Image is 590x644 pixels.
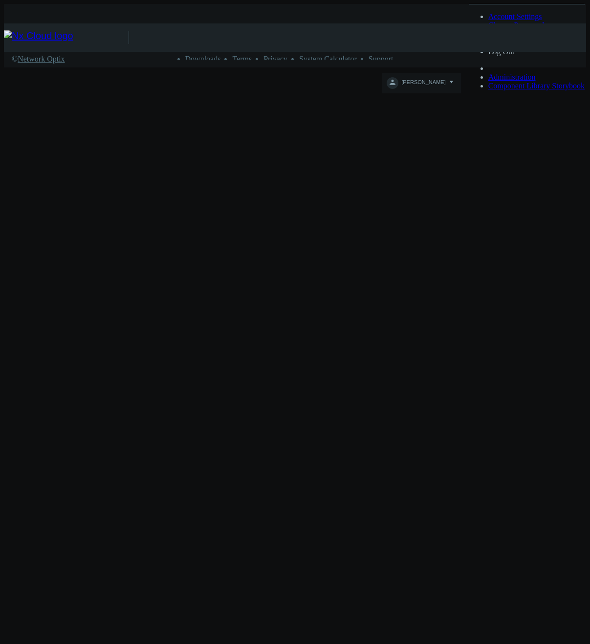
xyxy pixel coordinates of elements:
a: ©Network Optix [12,55,65,64]
a: System Calculator [299,55,357,63]
button: [PERSON_NAME] [382,73,460,93]
a: Privacy [263,55,287,63]
a: Downloads [185,55,221,63]
a: Support [369,55,393,63]
a: Component Library Storybook [488,82,585,90]
img: Nx Cloud logo [4,30,129,45]
span: Network Optix [18,55,65,63]
a: Terms [232,55,252,63]
a: Account Settings [488,12,542,21]
span: [PERSON_NAME] [401,79,445,90]
a: Change Password [488,21,544,29]
a: Administration [488,73,536,81]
